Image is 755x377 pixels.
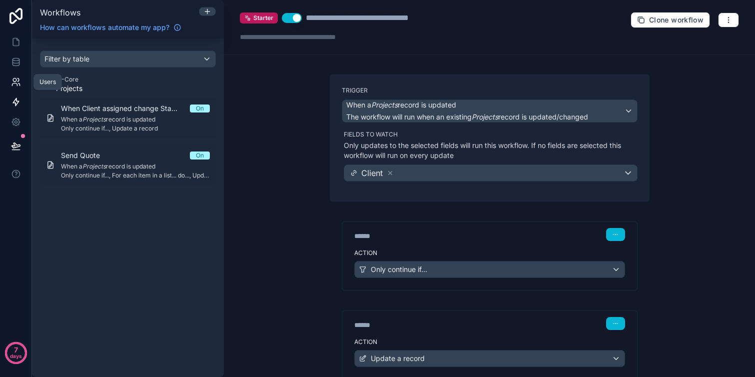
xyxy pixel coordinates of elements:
[10,349,22,363] p: days
[36,22,185,32] a: How can workflows automate my app?
[354,350,625,367] button: Update a record
[344,130,638,138] label: Fields to watch
[342,99,638,122] button: When aProjectsrecord is updatedThe workflow will run when an existingProjectsrecord is updated/ch...
[346,100,456,110] span: When a record is updated
[14,345,18,355] p: 7
[342,86,638,94] label: Trigger
[40,22,169,32] span: How can workflows automate my app?
[649,15,704,24] span: Clone workflow
[354,338,625,346] label: Action
[371,264,427,274] span: Only continue if...
[39,78,56,86] div: Users
[354,249,625,257] label: Action
[631,12,710,28] button: Clone workflow
[346,112,588,121] span: The workflow will run when an existing record is updated/changed
[344,164,638,181] button: Client
[472,112,498,121] em: Projects
[354,261,625,278] button: Only continue if...
[361,167,383,179] span: Client
[40,7,80,17] span: Workflows
[371,100,398,109] em: Projects
[344,140,638,160] p: Only updates to the selected fields will run this workflow. If no fields are selected this workfl...
[253,14,273,22] span: Starter
[371,353,425,363] span: Update a record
